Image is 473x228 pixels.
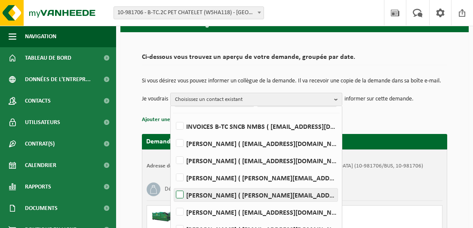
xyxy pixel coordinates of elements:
[147,163,201,169] strong: Adresse de placement:
[25,155,56,176] span: Calendrier
[175,93,331,106] span: Choisissez un contact existant
[25,133,55,155] span: Contrat(s)
[151,210,177,223] img: HK-XZ-20-GN-01.png
[174,154,338,167] label: [PERSON_NAME] ( [EMAIL_ADDRESS][DOMAIN_NAME] )
[25,47,71,69] span: Tableau de bord
[174,188,338,201] label: [PERSON_NAME] ( [PERSON_NAME][EMAIL_ADDRESS][DOMAIN_NAME] )
[25,26,56,47] span: Navigation
[142,114,209,125] button: Ajouter une référence (opt.)
[174,137,338,150] label: [PERSON_NAME] ( [EMAIL_ADDRESS][DOMAIN_NAME] )
[25,90,51,112] span: Contacts
[174,120,338,133] label: INVOICES B-TC SNCB NMBS ( [EMAIL_ADDRESS][DOMAIN_NAME] )
[344,93,414,106] p: informer sur cette demande.
[174,206,338,219] label: [PERSON_NAME] ( [EMAIL_ADDRESS][DOMAIN_NAME] )
[25,176,51,198] span: Rapports
[146,138,211,145] strong: Demande pour [DATE]
[142,54,447,65] h2: Ci-dessous vous trouvez un aperçu de votre demande, groupée par date.
[165,182,227,196] h3: Déchets industriels banals
[25,112,60,133] span: Utilisateurs
[142,78,447,84] p: Si vous désirez vous pouvez informer un collègue de la demande. Il va recevoir une copie de la de...
[170,93,342,106] button: Choisissez un contact existant
[25,198,58,219] span: Documents
[114,6,264,19] span: 10-981706 - B-TC.2C PET CHATELET (W5HA118) - PONT-DE-LOUP
[114,7,264,19] span: 10-981706 - B-TC.2C PET CHATELET (W5HA118) - PONT-DE-LOUP
[174,171,338,184] label: [PERSON_NAME] ( [PERSON_NAME][EMAIL_ADDRESS][DOMAIN_NAME] )
[25,69,91,90] span: Données de l'entrepr...
[142,93,168,106] p: Je voudrais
